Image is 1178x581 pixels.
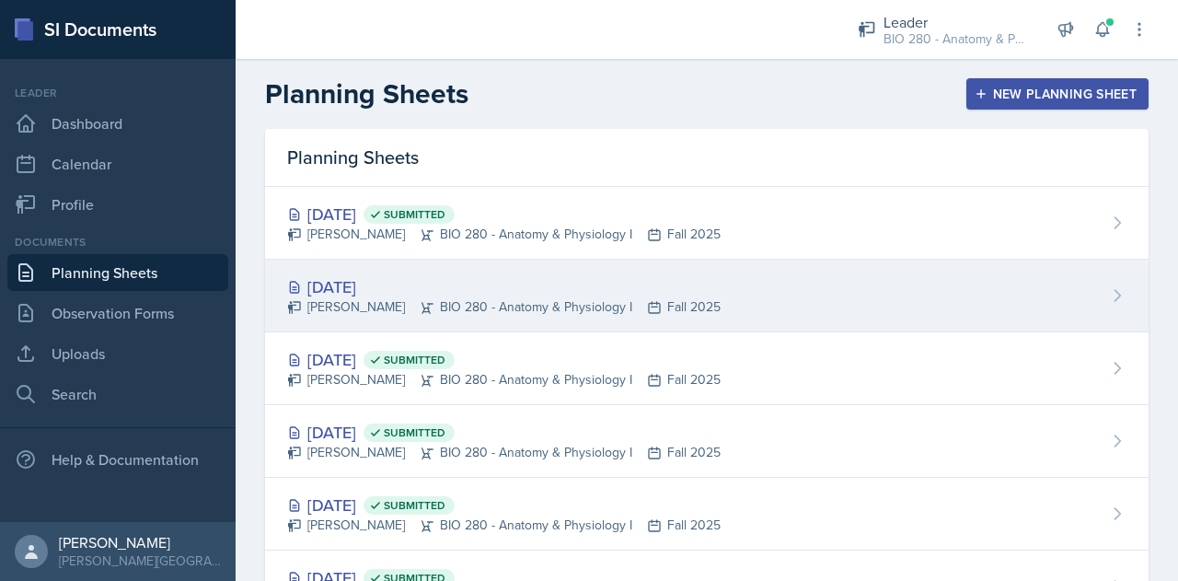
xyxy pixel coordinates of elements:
[384,498,445,513] span: Submitted
[287,225,721,244] div: [PERSON_NAME] BIO 280 - Anatomy & Physiology I Fall 2025
[265,77,468,110] h2: Planning Sheets
[384,353,445,367] span: Submitted
[7,105,228,142] a: Dashboard
[883,29,1031,49] div: BIO 280 - Anatomy & Physiology I / Fall 2025
[287,370,721,389] div: [PERSON_NAME] BIO 280 - Anatomy & Physiology I Fall 2025
[7,335,228,372] a: Uploads
[265,478,1149,551] a: [DATE] Submitted [PERSON_NAME]BIO 280 - Anatomy & Physiology IFall 2025
[384,425,445,440] span: Submitted
[287,516,721,535] div: [PERSON_NAME] BIO 280 - Anatomy & Physiology I Fall 2025
[265,405,1149,478] a: [DATE] Submitted [PERSON_NAME]BIO 280 - Anatomy & Physiology IFall 2025
[265,129,1149,187] div: Planning Sheets
[287,202,721,227] div: [DATE]
[966,78,1149,110] button: New Planning Sheet
[384,207,445,222] span: Submitted
[7,85,228,101] div: Leader
[287,297,721,317] div: [PERSON_NAME] BIO 280 - Anatomy & Physiology I Fall 2025
[287,274,721,299] div: [DATE]
[883,11,1031,33] div: Leader
[7,254,228,291] a: Planning Sheets
[287,347,721,372] div: [DATE]
[59,552,221,570] div: [PERSON_NAME][GEOGRAPHIC_DATA]
[978,87,1137,101] div: New Planning Sheet
[7,376,228,413] a: Search
[265,260,1149,332] a: [DATE] [PERSON_NAME]BIO 280 - Anatomy & Physiology IFall 2025
[7,186,228,223] a: Profile
[7,441,228,478] div: Help & Documentation
[59,533,221,552] div: [PERSON_NAME]
[7,295,228,331] a: Observation Forms
[287,493,721,517] div: [DATE]
[265,187,1149,260] a: [DATE] Submitted [PERSON_NAME]BIO 280 - Anatomy & Physiology IFall 2025
[265,332,1149,405] a: [DATE] Submitted [PERSON_NAME]BIO 280 - Anatomy & Physiology IFall 2025
[287,443,721,462] div: [PERSON_NAME] BIO 280 - Anatomy & Physiology I Fall 2025
[7,145,228,182] a: Calendar
[7,234,228,250] div: Documents
[287,420,721,445] div: [DATE]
